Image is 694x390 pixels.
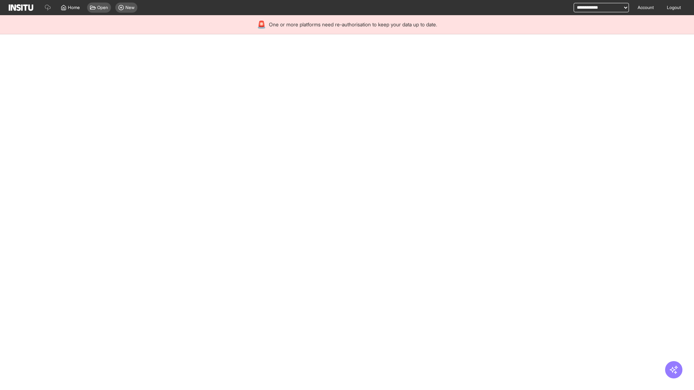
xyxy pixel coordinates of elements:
[269,21,437,28] span: One or more platforms need re-authorisation to keep your data up to date.
[257,19,266,30] div: 🚨
[125,5,134,10] span: New
[68,5,80,10] span: Home
[97,5,108,10] span: Open
[9,4,33,11] img: Logo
